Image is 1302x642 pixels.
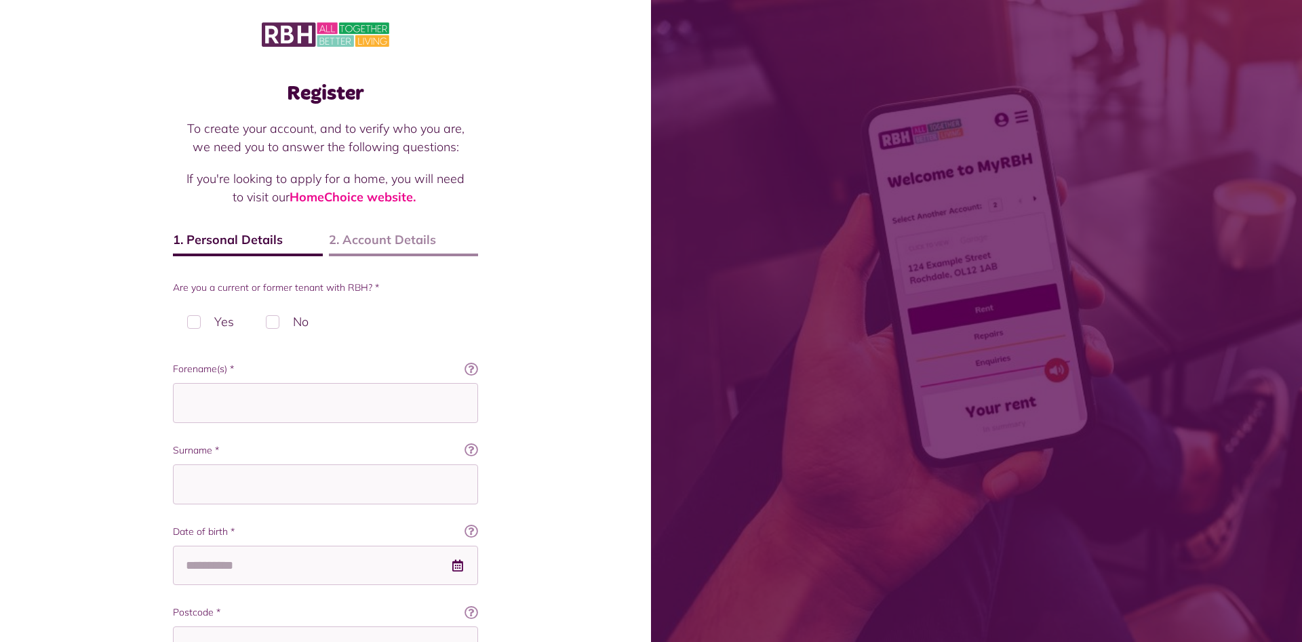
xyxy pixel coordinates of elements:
[173,81,478,106] h1: Register
[173,443,478,458] label: Surname *
[173,362,478,376] label: Forename(s) *
[252,302,323,342] label: No
[173,302,248,342] label: Yes
[173,281,478,295] label: Are you a current or former tenant with RBH? *
[262,20,389,49] img: MyRBH
[173,525,478,539] label: Date of birth *
[173,605,478,620] label: Postcode *
[186,169,465,206] p: If you're looking to apply for a home, you will need to visit our
[329,230,479,256] span: 2. Account Details
[290,189,416,205] a: HomeChoice website.
[173,230,323,256] span: 1. Personal Details
[186,119,465,156] p: To create your account, and to verify who you are, we need you to answer the following questions:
